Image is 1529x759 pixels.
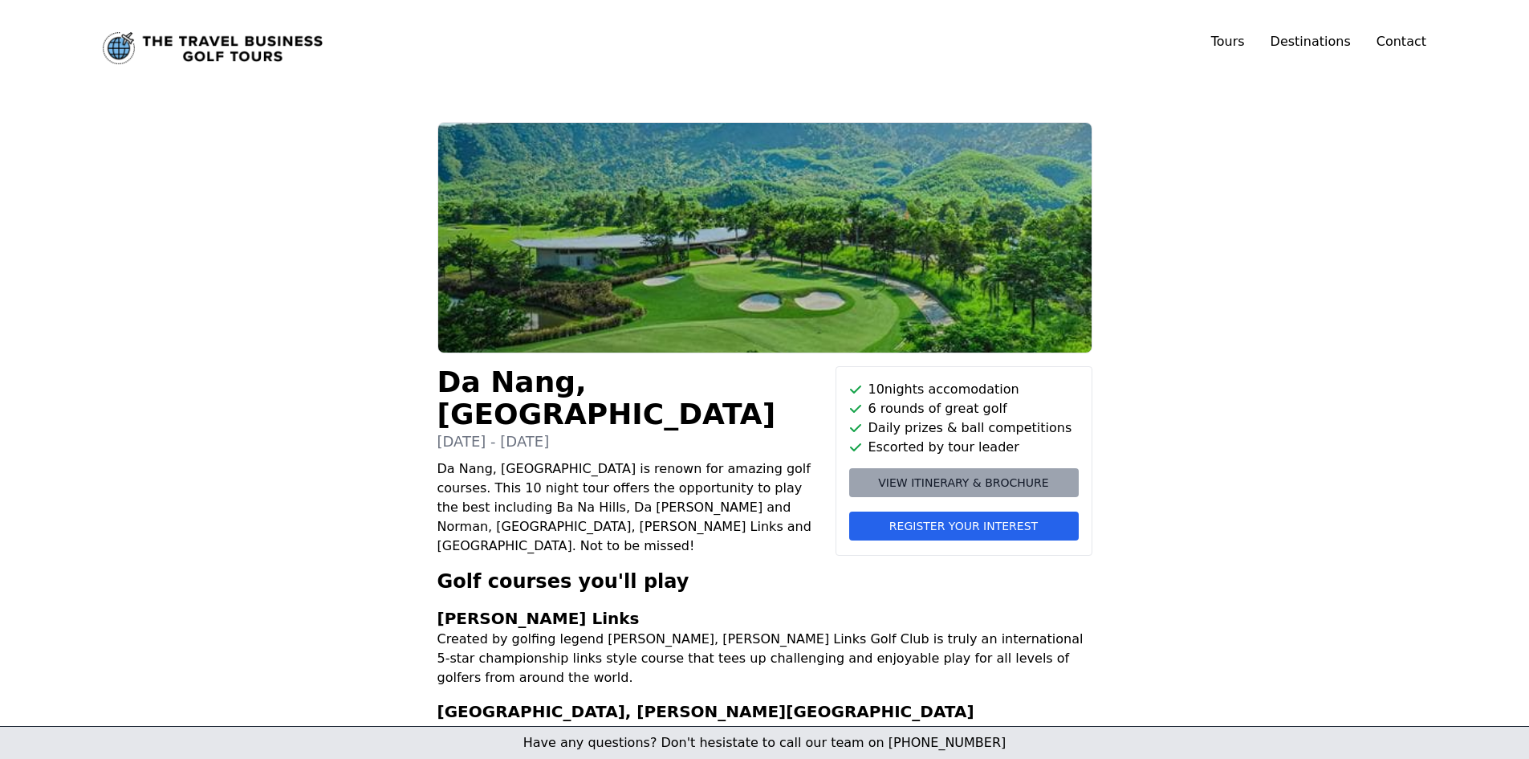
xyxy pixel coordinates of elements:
[437,630,1092,688] p: Created by golfing legend [PERSON_NAME], [PERSON_NAME] Links Golf Club is truly an international ...
[889,518,1038,534] span: Register your interest
[849,380,1079,399] li: 10 nights accomodation
[849,418,1079,438] li: Daily prizes & ball competitions
[1271,34,1351,49] a: Destinations
[437,700,1092,723] h3: [GEOGRAPHIC_DATA], [PERSON_NAME][GEOGRAPHIC_DATA]
[849,438,1079,457] li: Escorted by tour leader
[437,569,1092,594] h2: Golf courses you'll play
[103,32,323,64] a: Link to home page
[437,431,823,453] p: [DATE] - [DATE]
[849,399,1079,418] li: 6 rounds of great golf
[103,32,323,64] img: The Travel Business Golf Tours logo
[437,723,1092,742] p: [PERSON_NAME] has created a wonderful and authentic links golf course
[849,512,1079,541] button: Register your interest
[437,459,823,556] p: Da Nang, [GEOGRAPHIC_DATA] is renown for amazing golf courses. This 10 night tour offers the oppo...
[437,607,1092,630] h3: [PERSON_NAME] Links
[1377,32,1426,51] a: Contact
[878,475,1048,491] span: View itinerary & brochure
[849,468,1079,497] a: View itinerary & brochure
[437,366,823,431] h1: Da Nang, [GEOGRAPHIC_DATA]
[1211,34,1245,49] a: Tours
